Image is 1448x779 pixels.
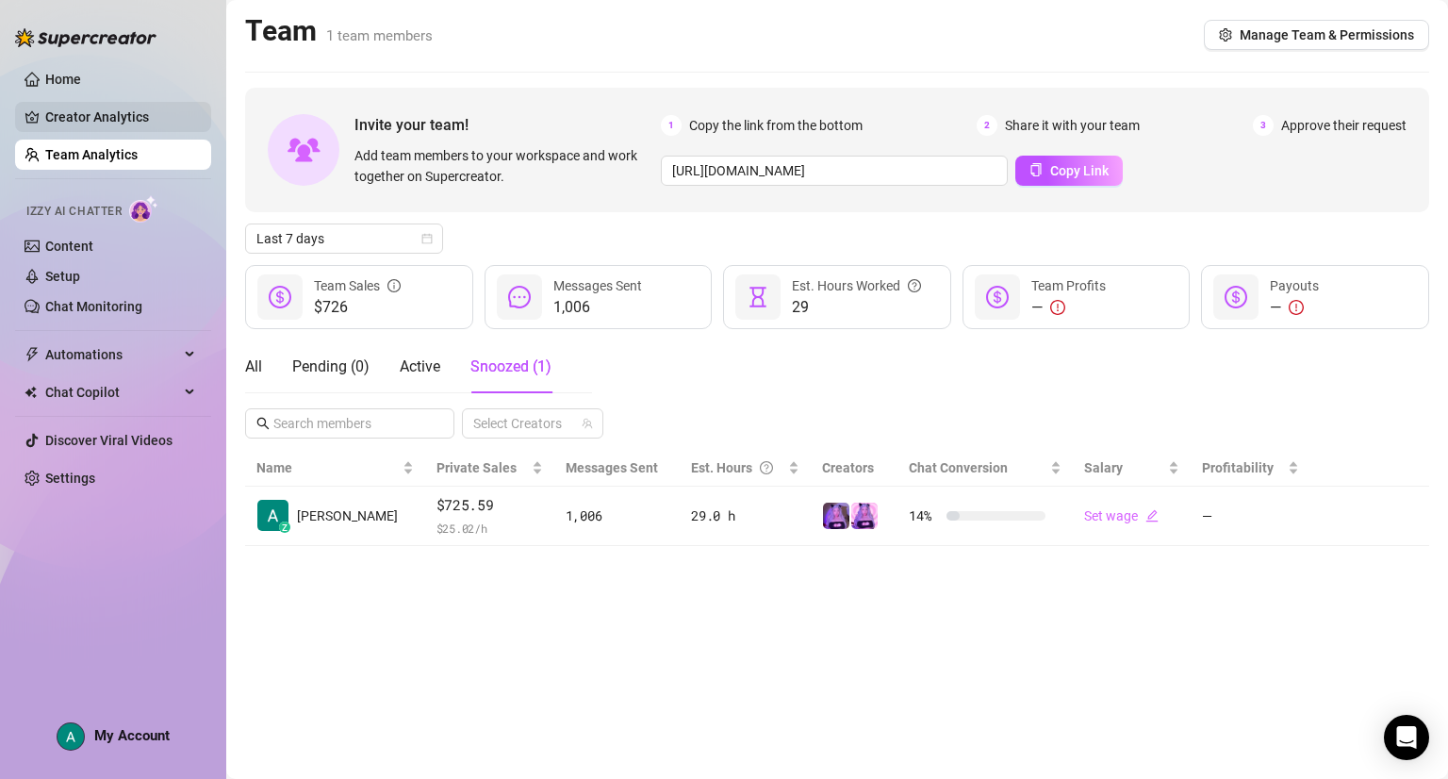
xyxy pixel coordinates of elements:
h2: Team [245,13,433,49]
span: exclamation-circle [1289,300,1304,315]
a: Team Analytics [45,147,138,162]
span: Snoozed ( 1 ) [470,357,551,375]
span: info-circle [387,275,401,296]
span: Chat Copilot [45,377,179,407]
span: team [582,418,593,429]
span: copy [1029,163,1043,176]
span: Manage Team & Permissions [1240,27,1414,42]
span: Approve their request [1281,115,1407,136]
span: Payouts [1270,278,1319,293]
span: Profitability [1202,460,1274,475]
img: logo-BBDzfeDw.svg [15,28,156,47]
span: edit [1145,509,1159,522]
a: Content [45,239,93,254]
span: $ 25.02 /h [436,519,543,538]
span: dollar-circle [269,286,291,308]
button: Manage Team & Permissions [1204,20,1429,50]
span: Copy Link [1050,163,1109,178]
span: My Account [94,727,170,744]
span: Add team members to your workspace and work together on Supercreator. [354,145,653,187]
a: Setup [45,269,80,284]
span: Team Profits [1031,278,1106,293]
img: AI Chatter [129,195,158,223]
img: Cass [257,500,288,531]
span: Invite your team! [354,113,661,137]
span: Messages Sent [553,278,642,293]
span: search [256,417,270,430]
span: 1,006 [553,296,642,319]
span: Salary [1084,460,1123,475]
div: Open Intercom Messenger [1384,715,1429,760]
input: Search members [273,413,428,434]
span: 3 [1253,115,1274,136]
img: 𝐋𝐨𝐰𝐤𝐞𝐲𒉭 [823,503,849,529]
div: 1,006 [566,506,669,526]
span: 1 [661,115,682,136]
span: dollar-circle [1225,286,1247,308]
a: Settings [45,471,95,486]
span: [PERSON_NAME] [297,506,398,526]
span: calendar [421,233,433,244]
span: exclamation-circle [1050,300,1065,315]
span: hourglass [747,286,769,308]
th: Creators [811,450,897,487]
img: Chat Copilot [25,386,37,399]
a: Creator Analytics [45,102,196,132]
span: $726 [314,296,401,319]
th: Name [245,450,425,487]
button: Copy Link [1015,156,1123,186]
span: Chat Conversion [909,460,1008,475]
span: $725.59 [436,494,543,517]
img: AAcHTtfaATdZk07NktoDMoyU6W3_H6hDdAHY3bvxdcnqJowSgA=s96-c [58,723,84,750]
div: 29.0 h [691,506,799,526]
span: setting [1219,28,1232,41]
a: Chat Monitoring [45,299,142,314]
span: 2 [977,115,997,136]
div: All [245,356,262,378]
span: Automations [45,340,179,370]
div: — [1270,296,1319,319]
span: Active [400,357,440,375]
span: Copy the link from the bottom [689,115,863,136]
span: dollar-circle [986,286,1009,308]
a: Set wageedit [1084,508,1159,523]
span: question-circle [908,275,921,296]
a: Home [45,72,81,87]
span: Share it with your team [1005,115,1140,136]
span: question-circle [760,457,773,478]
div: — [1031,296,1106,319]
div: Pending ( 0 ) [292,356,370,378]
span: Private Sales [436,460,517,475]
img: low-keydeadinsideFREE [851,503,878,529]
span: 1 team members [326,27,433,44]
span: 14 % [909,506,939,526]
a: Discover Viral Videos [45,433,173,448]
span: 29 [792,296,921,319]
div: Est. Hours Worked [792,275,921,296]
div: Team Sales [314,275,401,296]
span: message [508,286,531,308]
div: z [279,522,290,533]
span: Last 7 days [256,224,432,253]
span: Messages Sent [566,460,658,475]
span: thunderbolt [25,347,40,362]
div: Est. Hours [691,457,784,478]
span: Name [256,457,399,478]
span: Izzy AI Chatter [26,203,122,221]
td: — [1191,487,1310,546]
